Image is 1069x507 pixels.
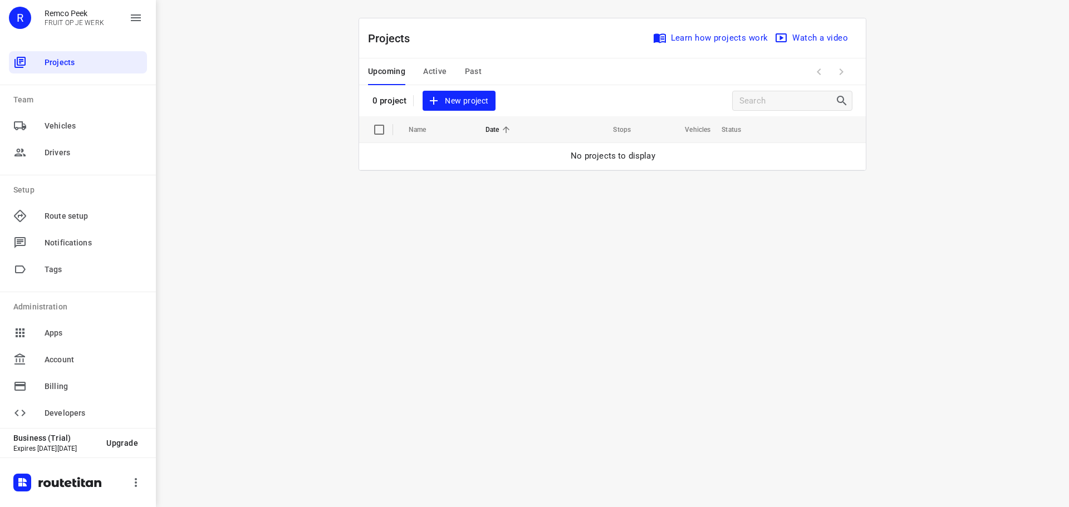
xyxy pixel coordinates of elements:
[13,184,147,196] p: Setup
[9,115,147,137] div: Vehicles
[45,147,143,159] span: Drivers
[9,348,147,371] div: Account
[9,51,147,73] div: Projects
[9,322,147,344] div: Apps
[13,301,147,313] p: Administration
[13,434,97,442] p: Business (Trial)
[45,120,143,132] span: Vehicles
[372,96,406,106] p: 0 project
[106,439,138,447] span: Upgrade
[423,91,495,111] button: New project
[599,123,631,136] span: Stops
[9,141,147,164] div: Drivers
[722,123,756,136] span: Status
[45,19,104,27] p: FRUIT OP JE WERK
[465,65,482,78] span: Past
[830,61,852,83] span: Next Page
[9,205,147,227] div: Route setup
[368,30,419,47] p: Projects
[45,327,143,339] span: Apps
[45,407,143,419] span: Developers
[45,354,143,366] span: Account
[9,258,147,280] div: Tags
[835,94,852,107] div: Search
[45,381,143,392] span: Billing
[45,237,143,249] span: Notifications
[9,7,31,29] div: R
[409,123,441,136] span: Name
[739,92,835,110] input: Search projects
[429,94,488,108] span: New project
[13,94,147,106] p: Team
[9,402,147,424] div: Developers
[368,65,405,78] span: Upcoming
[808,61,830,83] span: Previous Page
[13,445,97,452] p: Expires [DATE][DATE]
[45,9,104,18] p: Remco Peek
[45,57,143,68] span: Projects
[486,123,514,136] span: Date
[97,433,147,453] button: Upgrade
[423,65,447,78] span: Active
[9,375,147,397] div: Billing
[9,232,147,254] div: Notifications
[45,264,143,275] span: Tags
[45,210,143,222] span: Route setup
[670,123,710,136] span: Vehicles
